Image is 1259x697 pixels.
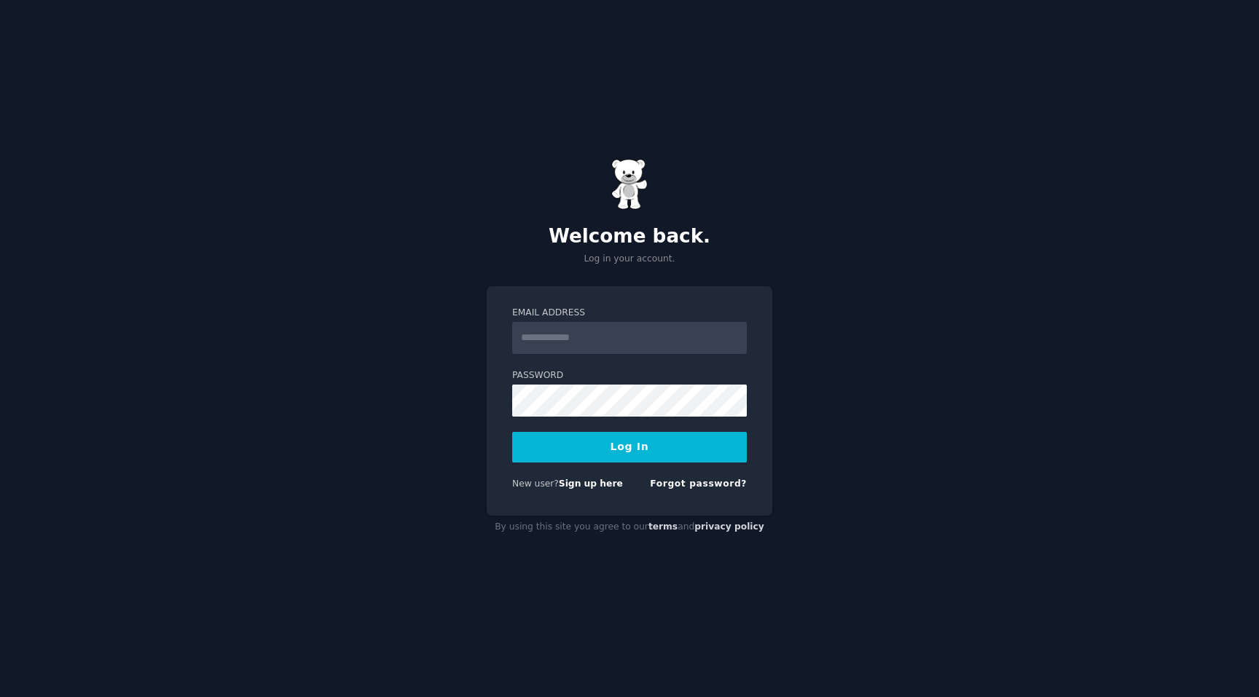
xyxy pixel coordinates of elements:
h2: Welcome back. [487,225,772,248]
label: Email Address [512,307,747,320]
a: Sign up here [559,479,623,489]
a: terms [648,521,678,532]
a: Forgot password? [650,479,747,489]
label: Password [512,369,747,382]
p: Log in your account. [487,253,772,266]
div: By using this site you agree to our and [487,516,772,539]
a: privacy policy [694,521,764,532]
span: New user? [512,479,559,489]
img: Gummy Bear [611,159,648,210]
button: Log In [512,432,747,462]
